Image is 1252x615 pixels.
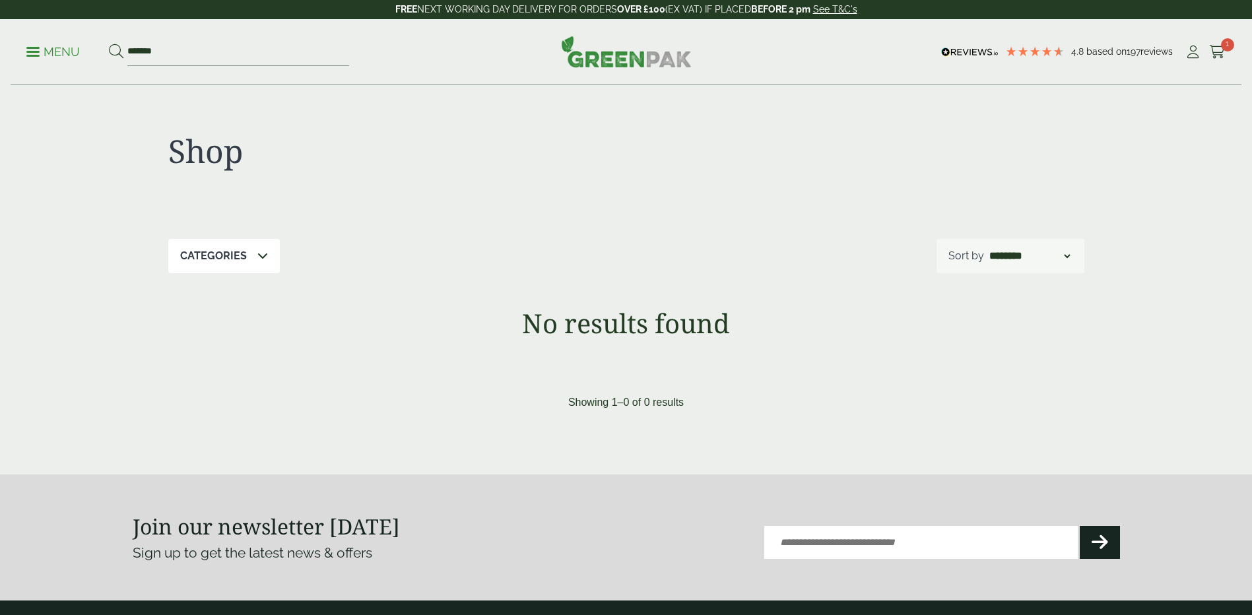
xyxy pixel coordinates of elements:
h1: No results found [133,307,1120,339]
p: Sort by [948,248,984,264]
h1: Shop [168,132,626,170]
img: GreenPak Supplies [561,36,692,67]
p: Menu [26,44,80,60]
i: Cart [1209,46,1226,59]
strong: Join our newsletter [DATE] [133,512,400,540]
strong: BEFORE 2 pm [751,4,810,15]
span: reviews [1140,46,1173,57]
strong: OVER £100 [617,4,665,15]
a: 1 [1209,42,1226,62]
p: Sign up to get the latest news & offers [133,542,577,564]
strong: FREE [395,4,417,15]
span: 4.8 [1071,46,1086,57]
select: Shop order [987,248,1072,264]
span: 1 [1221,38,1234,51]
a: See T&C's [813,4,857,15]
i: My Account [1185,46,1201,59]
a: Menu [26,44,80,57]
p: Categories [180,248,247,264]
span: 197 [1127,46,1140,57]
p: Showing 1–0 of 0 results [568,395,684,410]
div: 4.79 Stars [1005,46,1065,57]
img: REVIEWS.io [941,48,999,57]
span: Based on [1086,46,1127,57]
